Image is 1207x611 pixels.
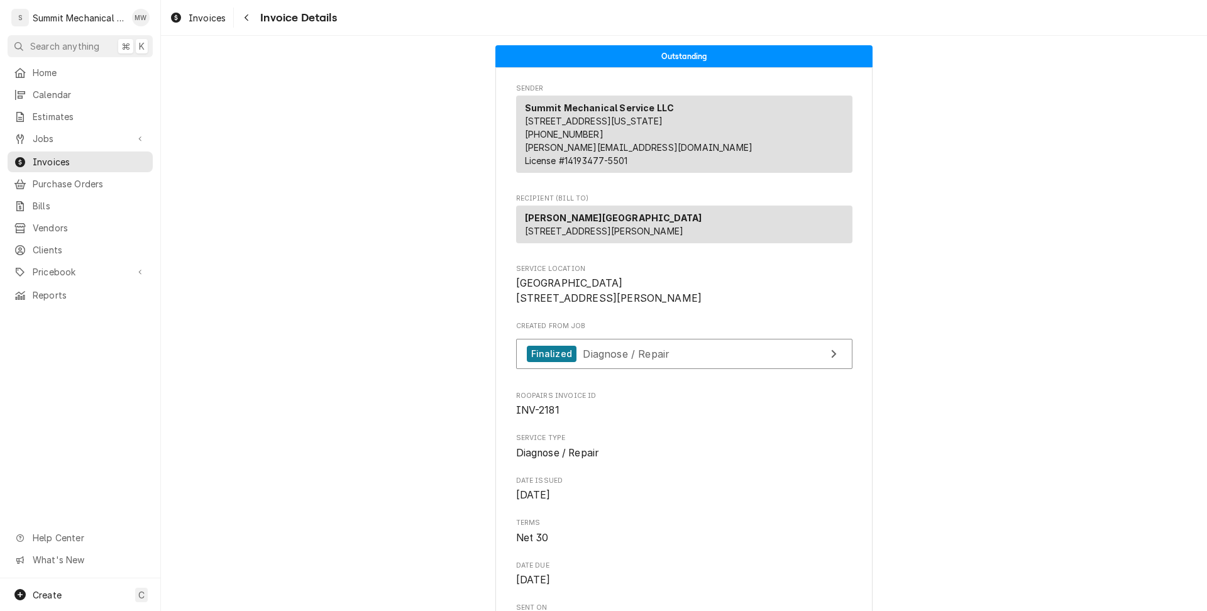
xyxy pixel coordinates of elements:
span: Net 30 [516,532,549,544]
span: License # 14193477-5501 [525,155,628,166]
div: Status [495,45,873,67]
span: Recipient (Bill To) [516,194,852,204]
a: Go to What's New [8,549,153,570]
span: [STREET_ADDRESS][US_STATE] [525,116,663,126]
span: [GEOGRAPHIC_DATA] [STREET_ADDRESS][PERSON_NAME] [516,277,702,304]
a: Go to Help Center [8,527,153,548]
span: Date Issued [516,476,852,486]
div: Finalized [527,346,576,363]
a: Estimates [8,106,153,127]
span: Service Location [516,264,852,274]
div: S [11,9,29,26]
button: Navigate back [236,8,256,28]
div: Summit Mechanical Service LLC [33,11,125,25]
span: Sender [516,84,852,94]
span: What's New [33,553,145,566]
span: [STREET_ADDRESS][PERSON_NAME] [525,226,684,236]
a: Purchase Orders [8,173,153,194]
span: Invoice Details [256,9,336,26]
a: Invoices [8,151,153,172]
div: Sender [516,96,852,178]
span: Date Due [516,561,852,571]
span: Diagnose / Repair [516,447,599,459]
a: Bills [8,195,153,216]
div: Invoice Sender [516,84,852,179]
strong: [PERSON_NAME][GEOGRAPHIC_DATA] [525,212,702,223]
a: [PHONE_NUMBER] [525,129,603,140]
a: Calendar [8,84,153,105]
span: C [138,588,145,602]
a: Go to Jobs [8,128,153,149]
a: View Job [516,339,852,370]
span: Service Type [516,446,852,461]
span: Service Type [516,433,852,443]
span: Invoices [33,155,146,168]
span: Purchase Orders [33,177,146,190]
span: ⌘ [121,40,130,53]
div: Recipient (Bill To) [516,206,852,243]
span: Clients [33,243,146,256]
span: Create [33,590,62,600]
div: Service Type [516,433,852,460]
div: Invoice Recipient [516,194,852,249]
span: Pricebook [33,265,128,278]
a: Reports [8,285,153,305]
span: Service Location [516,276,852,305]
div: Date Due [516,561,852,588]
div: Date Issued [516,476,852,503]
span: Terms [516,518,852,528]
div: Sender [516,96,852,173]
a: Clients [8,239,153,260]
span: Roopairs Invoice ID [516,391,852,401]
div: Terms [516,518,852,545]
span: Help Center [33,531,145,544]
span: Home [33,66,146,79]
span: Vendors [33,221,146,234]
span: K [139,40,145,53]
a: [PERSON_NAME][EMAIL_ADDRESS][DOMAIN_NAME] [525,142,753,153]
span: INV-2181 [516,404,559,416]
span: Jobs [33,132,128,145]
a: Home [8,62,153,83]
div: Roopairs Invoice ID [516,391,852,418]
span: Roopairs Invoice ID [516,403,852,418]
span: Outstanding [661,52,707,60]
span: Terms [516,531,852,546]
div: MW [132,9,150,26]
span: [DATE] [516,489,551,501]
button: Search anything⌘K [8,35,153,57]
div: Service Location [516,264,852,306]
strong: Summit Mechanical Service LLC [525,102,675,113]
span: Date Due [516,573,852,588]
span: Invoices [189,11,226,25]
a: Invoices [165,8,231,28]
span: Bills [33,199,146,212]
span: Search anything [30,40,99,53]
a: Go to Pricebook [8,261,153,282]
span: Created From Job [516,321,852,331]
span: Reports [33,289,146,302]
div: Created From Job [516,321,852,375]
span: Diagnose / Repair [583,347,670,360]
span: Estimates [33,110,146,123]
div: Megan Weeks's Avatar [132,9,150,26]
a: Vendors [8,217,153,238]
span: Date Issued [516,488,852,503]
span: [DATE] [516,574,551,586]
span: Calendar [33,88,146,101]
div: Recipient (Bill To) [516,206,852,248]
